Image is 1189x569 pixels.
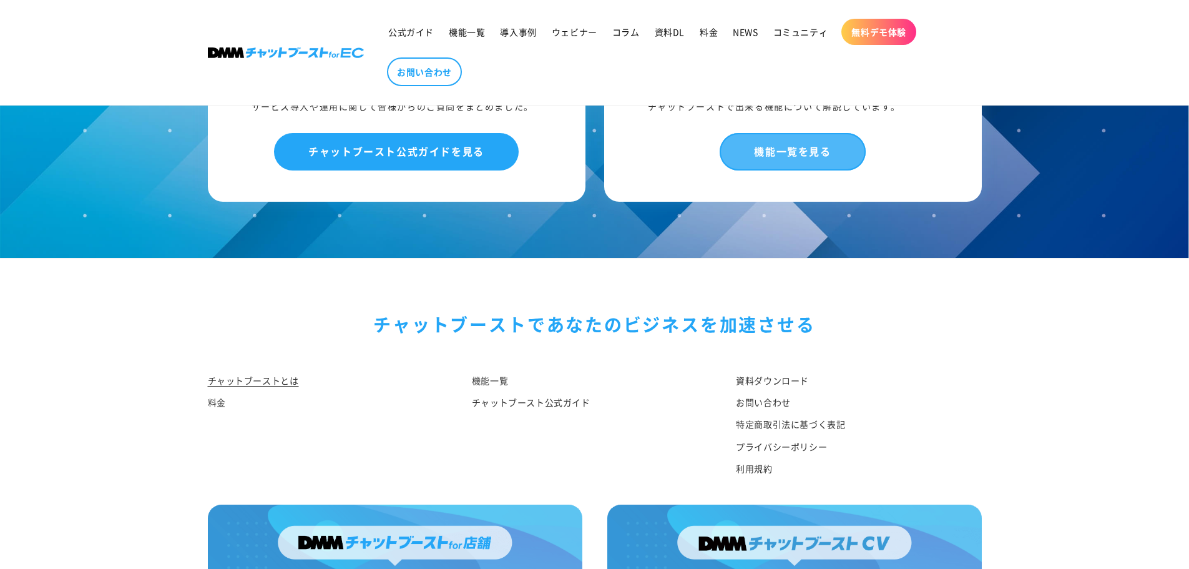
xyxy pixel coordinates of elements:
[841,19,916,45] a: 無料デモ体験
[472,373,508,392] a: 機能一覧
[736,373,809,392] a: 資料ダウンロード
[388,26,434,37] span: 公式ガイド
[647,19,692,45] a: 資料DL
[736,458,772,480] a: 利用規約
[500,26,536,37] span: 導入事例
[492,19,544,45] a: 導入事例
[208,392,226,413] a: 料金
[692,19,725,45] a: 料金
[449,26,485,37] span: 機能一覧
[736,413,845,435] a: 特定商取引法に基づく表記
[655,26,685,37] span: 資料DL
[552,26,597,37] span: ウェビナー
[720,133,865,170] a: 機能一覧を見る
[736,436,827,458] a: プライバシーポリシー
[766,19,836,45] a: コミュニティ
[208,47,364,58] img: 株式会社DMM Boost
[736,392,791,413] a: お問い合わせ
[773,26,828,37] span: コミュニティ
[612,26,640,37] span: コラム
[733,26,758,37] span: NEWS
[397,66,452,77] span: お問い合わせ
[725,19,765,45] a: NEWS
[544,19,605,45] a: ウェビナー
[605,19,647,45] a: コラム
[208,373,299,392] a: チャットブーストとは
[208,309,982,340] div: チャットブーストで あなたのビジネスを加速させる
[472,392,590,413] a: チャットブースト公式ガイド
[274,133,519,170] a: チャットブースト公式ガイドを見る
[441,19,492,45] a: 機能一覧
[851,26,906,37] span: 無料デモ体験
[387,57,462,86] a: お問い合わせ
[700,26,718,37] span: 料金
[381,19,441,45] a: 公式ガイド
